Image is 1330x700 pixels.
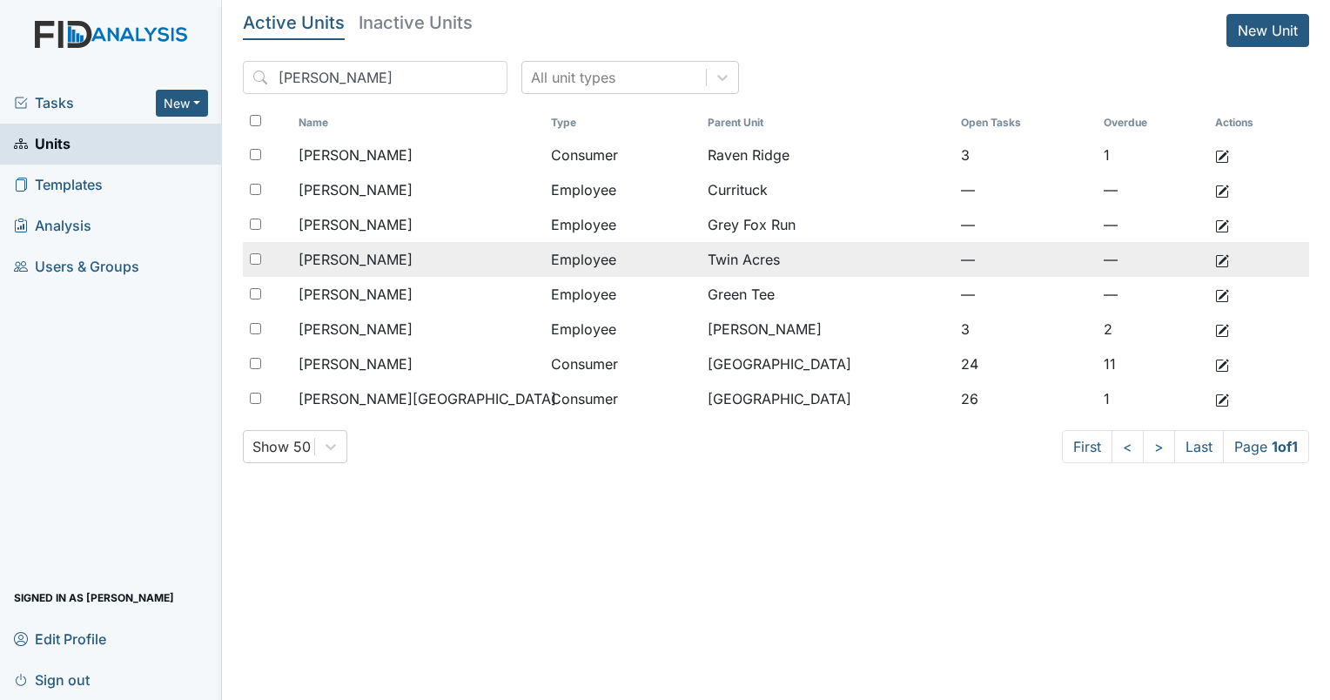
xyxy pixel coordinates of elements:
[954,277,1098,312] td: —
[250,115,261,126] input: Toggle All Rows Selected
[701,277,953,312] td: Green Tee
[544,108,701,138] th: Toggle SortBy
[299,284,413,305] span: [PERSON_NAME]
[299,388,556,409] span: [PERSON_NAME][GEOGRAPHIC_DATA]
[14,584,174,611] span: Signed in as [PERSON_NAME]
[544,172,701,207] td: Employee
[14,625,106,652] span: Edit Profile
[243,14,345,31] h5: Active Units
[299,145,413,165] span: [PERSON_NAME]
[1097,172,1208,207] td: —
[14,253,139,280] span: Users & Groups
[701,138,953,172] td: Raven Ridge
[544,242,701,277] td: Employee
[359,14,473,31] h5: Inactive Units
[14,172,103,199] span: Templates
[14,666,90,693] span: Sign out
[701,347,953,381] td: [GEOGRAPHIC_DATA]
[701,242,953,277] td: Twin Acres
[1112,430,1144,463] a: <
[1062,430,1112,463] a: First
[544,277,701,312] td: Employee
[299,179,413,200] span: [PERSON_NAME]
[299,214,413,235] span: [PERSON_NAME]
[1226,14,1309,47] a: New Unit
[954,172,1098,207] td: —
[954,108,1098,138] th: Toggle SortBy
[1097,242,1208,277] td: —
[544,347,701,381] td: Consumer
[292,108,544,138] th: Toggle SortBy
[1062,430,1309,463] nav: task-pagination
[1143,430,1175,463] a: >
[299,353,413,374] span: [PERSON_NAME]
[14,92,156,113] a: Tasks
[1097,381,1208,416] td: 1
[954,347,1098,381] td: 24
[243,61,507,94] input: Search...
[1097,312,1208,347] td: 2
[701,108,953,138] th: Toggle SortBy
[156,90,208,117] button: New
[1097,347,1208,381] td: 11
[299,249,413,270] span: [PERSON_NAME]
[544,381,701,416] td: Consumer
[954,242,1098,277] td: —
[1174,430,1224,463] a: Last
[954,138,1098,172] td: 3
[1097,207,1208,242] td: —
[544,312,701,347] td: Employee
[1272,438,1298,455] strong: 1 of 1
[1097,277,1208,312] td: —
[701,381,953,416] td: [GEOGRAPHIC_DATA]
[299,319,413,340] span: [PERSON_NAME]
[252,436,311,457] div: Show 50
[701,172,953,207] td: Currituck
[954,312,1098,347] td: 3
[1223,430,1309,463] span: Page
[544,207,701,242] td: Employee
[701,312,953,347] td: [PERSON_NAME]
[1097,108,1208,138] th: Toggle SortBy
[14,131,71,158] span: Units
[544,138,701,172] td: Consumer
[1097,138,1208,172] td: 1
[954,381,1098,416] td: 26
[14,212,91,239] span: Analysis
[1208,108,1295,138] th: Actions
[701,207,953,242] td: Grey Fox Run
[531,67,615,88] div: All unit types
[954,207,1098,242] td: —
